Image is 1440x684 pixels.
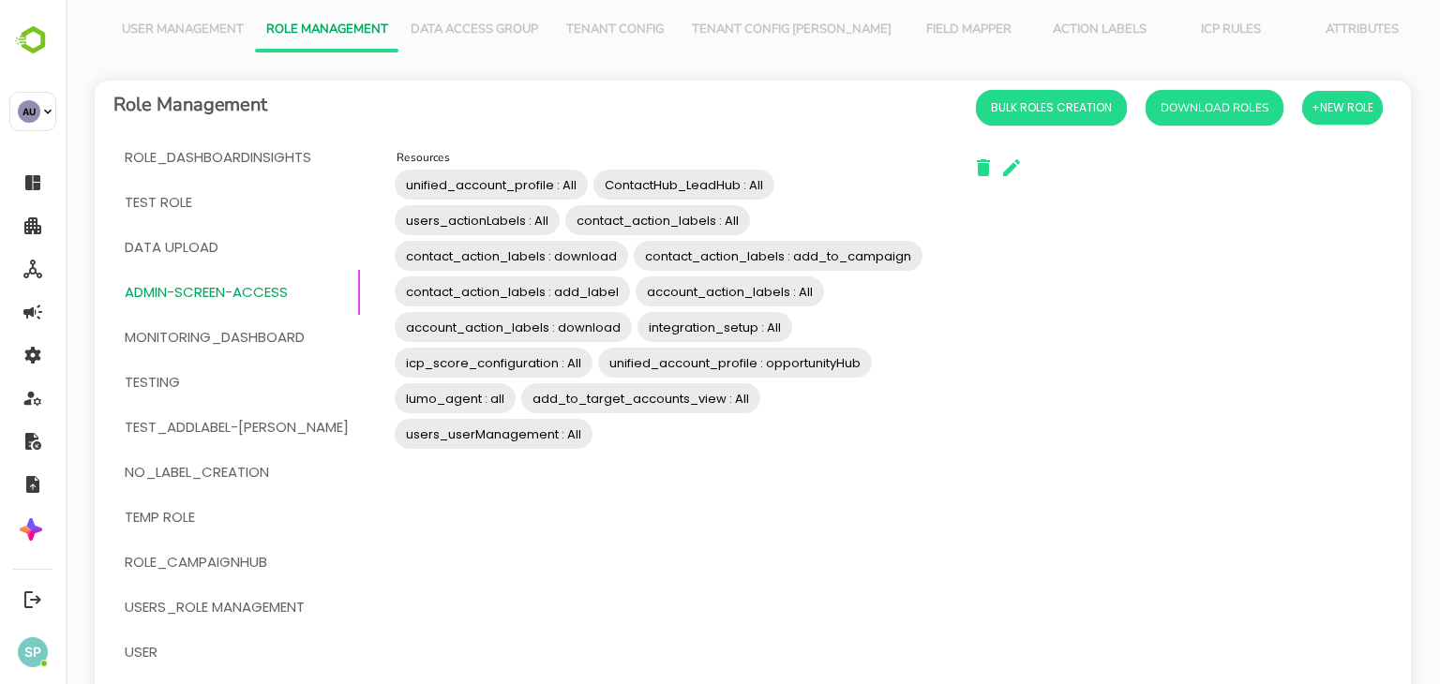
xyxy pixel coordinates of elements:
span: ICP Rules [1111,22,1220,37]
span: users_role management [59,595,239,619]
span: User Management [56,22,178,37]
h6: Role Management [48,90,202,126]
span: Role_DashboardInsights [59,145,246,170]
button: Download Roles [1080,90,1218,126]
span: unified_account_profile : opportunityHub [532,352,806,374]
span: Action Labels [980,22,1088,37]
span: Tenant Config [495,22,604,37]
span: Tenant Config [PERSON_NAME] [626,22,826,37]
span: MONITORING_DASHBOARD [59,325,239,349]
span: No_Label_Creation [59,460,203,484]
span: ROLE_CAMPAIGNHUB [59,550,202,574]
span: Bulk Roles Creation [925,96,1046,120]
span: icp_score_configuration : All [329,352,527,374]
span: test_addLabel-[PERSON_NAME] [59,415,283,439]
span: account_action_labels : All [570,281,758,303]
span: temp Role [59,505,129,529]
button: Bulk Roles Creation [910,90,1061,126]
span: Test Role [59,190,127,215]
span: Role Management [201,22,322,37]
span: lumo_agent : all [329,388,450,409]
span: contact_action_labels : add_to_campaign [568,245,857,267]
span: ContactHub_LeadHub : All [528,174,709,196]
span: Attributes [1242,22,1351,37]
span: account_action_labels : download [329,317,566,338]
div: AU [18,100,40,123]
span: users_actionLabels : All [329,210,494,231]
label: Resources [331,150,384,166]
span: add_to_target_accounts_view : All [456,388,695,409]
span: DATA UPLOAD [59,235,153,260]
span: Field Mapper [848,22,957,37]
img: BambooboxLogoMark.f1c84d78b4c51b1a7b5f700c9845e183.svg [9,22,57,58]
span: unified_account_profile : All [329,174,522,196]
span: +New Role [1246,96,1308,120]
span: contact_action_labels : All [500,210,684,231]
span: integration_setup : All [572,317,727,338]
span: contact_action_labels : add_label [329,281,564,303]
span: contact_action_labels : download [329,245,562,267]
span: users_userManagement : All [329,424,527,445]
button: +New Role [1237,91,1317,125]
span: Data Access Group [345,22,472,37]
div: Vertical tabs example [45,7,1329,52]
div: SP [18,637,48,667]
span: testing [59,370,114,394]
button: Logout [20,587,45,612]
span: admin-screen-access [59,280,222,305]
span: User [59,640,92,664]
